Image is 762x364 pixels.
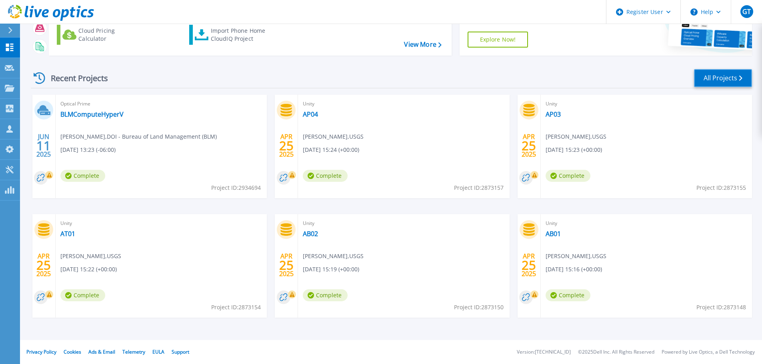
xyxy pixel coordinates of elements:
[454,183,504,192] span: Project ID: 2873157
[60,132,217,141] span: [PERSON_NAME] , DOI - Bureau of Land Management (BLM)
[303,99,504,108] span: Unity
[468,32,528,48] a: Explore Now!
[60,265,117,274] span: [DATE] 15:22 (+00:00)
[546,145,602,154] span: [DATE] 15:23 (+00:00)
[303,145,359,154] span: [DATE] 15:24 (+00:00)
[211,183,261,192] span: Project ID: 2934694
[26,348,56,355] a: Privacy Policy
[517,350,571,355] li: Version: [TECHNICAL_ID]
[122,348,145,355] a: Telemetry
[546,110,561,118] a: AP03
[522,262,536,269] span: 25
[303,219,504,228] span: Unity
[522,142,536,149] span: 25
[211,303,261,312] span: Project ID: 2873154
[31,68,119,88] div: Recent Projects
[57,25,146,45] a: Cloud Pricing Calculator
[60,252,121,261] span: [PERSON_NAME] , USGS
[303,132,364,141] span: [PERSON_NAME] , USGS
[546,289,590,301] span: Complete
[78,27,142,43] div: Cloud Pricing Calculator
[303,289,348,301] span: Complete
[279,142,294,149] span: 25
[546,132,606,141] span: [PERSON_NAME] , USGS
[546,219,747,228] span: Unity
[152,348,164,355] a: EULA
[60,170,105,182] span: Complete
[36,262,51,269] span: 25
[279,131,294,160] div: APR 2025
[546,230,561,238] a: AB01
[211,27,273,43] div: Import Phone Home CloudIQ Project
[546,265,602,274] span: [DATE] 15:16 (+00:00)
[60,145,116,154] span: [DATE] 13:23 (-06:00)
[172,348,189,355] a: Support
[60,110,124,118] a: BLMComputeHyperV
[88,348,115,355] a: Ads & Email
[60,99,262,108] span: Optical Prime
[279,262,294,269] span: 25
[60,289,105,301] span: Complete
[60,219,262,228] span: Unity
[546,252,606,261] span: [PERSON_NAME] , USGS
[64,348,81,355] a: Cookies
[303,110,318,118] a: AP04
[303,265,359,274] span: [DATE] 15:19 (+00:00)
[694,69,752,87] a: All Projects
[36,131,51,160] div: JUN 2025
[454,303,504,312] span: Project ID: 2873150
[521,131,536,160] div: APR 2025
[36,251,51,280] div: APR 2025
[546,170,590,182] span: Complete
[303,230,318,238] a: AB02
[696,183,746,192] span: Project ID: 2873155
[303,252,364,261] span: [PERSON_NAME] , USGS
[521,251,536,280] div: APR 2025
[404,41,441,48] a: View More
[742,8,751,15] span: GT
[662,350,755,355] li: Powered by Live Optics, a Dell Technology
[546,99,747,108] span: Unity
[696,303,746,312] span: Project ID: 2873148
[60,230,75,238] a: AT01
[303,170,348,182] span: Complete
[36,142,51,149] span: 11
[279,251,294,280] div: APR 2025
[578,350,654,355] li: © 2025 Dell Inc. All Rights Reserved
